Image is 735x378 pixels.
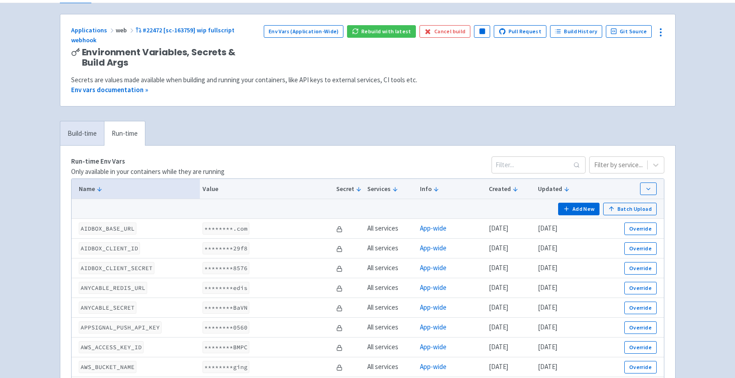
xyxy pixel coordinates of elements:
time: [DATE] [489,224,508,232]
a: Build-time [60,121,104,146]
td: All services [365,239,417,258]
a: App-wide [420,303,446,311]
td: All services [365,219,417,239]
button: Override [624,302,656,314]
button: Services [367,184,414,194]
button: Pause [474,25,490,38]
button: Override [624,361,656,374]
a: Env vars documentation » [71,85,148,94]
code: AIDBOX_BASE_URL [79,222,136,235]
a: App-wide [420,263,446,272]
a: App-wide [420,224,446,232]
button: Batch Upload [603,203,657,215]
a: #22472 [sc-163759] wip fullscript webhook [71,26,235,44]
time: [DATE] [538,303,557,311]
a: App-wide [420,342,446,351]
time: [DATE] [489,244,508,252]
button: Info [420,184,483,194]
a: Git Source [606,25,652,38]
time: [DATE] [489,342,508,351]
button: Override [624,321,656,334]
a: App-wide [420,323,446,331]
code: AWS_BUCKET_NAME [79,361,136,373]
button: Override [624,262,656,275]
button: Updated [538,184,581,194]
button: Override [624,341,656,354]
span: Environment Variables, Secrets & Build Args [82,47,257,68]
button: Add New [558,203,600,215]
a: Pull Request [494,25,546,38]
td: All services [365,258,417,278]
code: ANYCABLE_REDIS_URL [79,282,147,294]
div: Secrets are values made available when building and running your containers, like API keys to ext... [71,75,664,85]
span: web [116,26,135,34]
button: Name [79,184,197,194]
a: Applications [71,26,116,34]
p: Only available in your containers while they are running [71,167,225,177]
time: [DATE] [538,323,557,331]
a: App-wide [420,244,446,252]
code: AWS_ACCESS_KEY_ID [79,341,144,353]
a: Run-time [104,121,145,146]
time: [DATE] [489,283,508,292]
button: Created [489,184,532,194]
code: AIDBOX_CLIENT_SECRET [79,262,154,274]
button: Cancel build [419,25,470,38]
td: All services [365,338,417,357]
input: Filter... [492,156,586,173]
time: [DATE] [538,283,557,292]
button: Override [624,282,656,294]
td: All services [365,318,417,338]
a: Env Vars (Application-Wide) [264,25,343,38]
button: Override [624,242,656,255]
th: Value [200,179,333,199]
time: [DATE] [489,263,508,272]
time: [DATE] [489,323,508,331]
strong: Run-time Env Vars [71,157,125,165]
time: [DATE] [538,224,557,232]
time: [DATE] [538,244,557,252]
code: ANYCABLE_SECRET [79,302,136,314]
a: App-wide [420,362,446,371]
code: AIDBOX_CLIENT_ID [79,242,140,254]
time: [DATE] [538,362,557,371]
button: Secret [336,184,362,194]
code: APPSIGNAL_PUSH_API_KEY [79,321,162,334]
td: All services [365,298,417,318]
time: [DATE] [538,263,557,272]
a: App-wide [420,283,446,292]
time: [DATE] [538,342,557,351]
td: All services [365,357,417,377]
button: Rebuild with latest [347,25,416,38]
time: [DATE] [489,362,508,371]
time: [DATE] [489,303,508,311]
td: All services [365,278,417,298]
a: Build History [550,25,602,38]
button: Override [624,222,656,235]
